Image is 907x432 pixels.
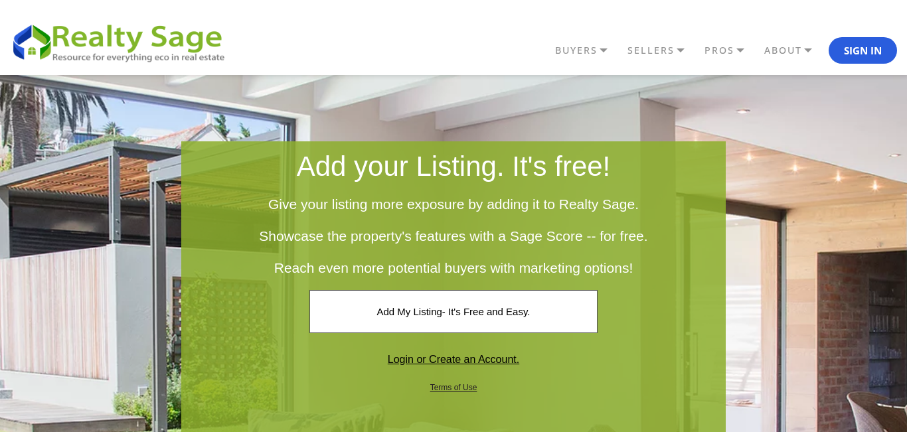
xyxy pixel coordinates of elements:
[430,383,477,392] a: Terms of Use
[205,261,702,275] p: Reach even more potential buyers with marketing options!
[205,230,702,256] p: Showcase the property's features with a Sage Score -- for free.
[321,338,586,380] a: Login or Create an Account.
[701,39,761,62] a: PROS
[829,37,897,64] button: Sign In
[624,39,701,62] a: SELLERS
[552,39,624,62] a: BUYERS
[205,141,702,191] p: Add your Listing. It's free!
[309,290,597,333] a: Add My Listing- It's Free and Easy.
[761,39,829,62] a: ABOUT
[10,20,236,64] img: REALTY SAGE
[205,198,702,224] p: Give your listing more exposure by adding it to Realty Sage.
